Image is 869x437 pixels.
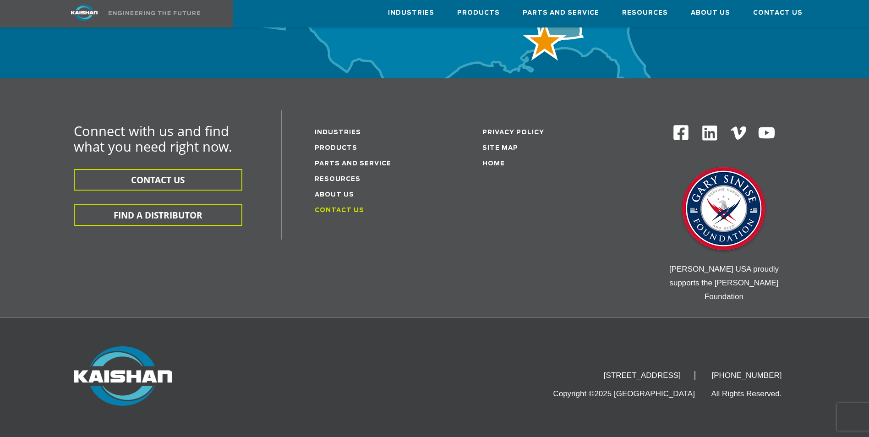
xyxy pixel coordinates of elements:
li: All Rights Reserved. [711,389,795,399]
a: Home [482,161,505,167]
img: Engineering the future [109,11,200,15]
span: Connect with us and find what you need right now. [74,122,232,155]
li: [STREET_ADDRESS] [590,371,695,380]
span: Products [457,8,500,18]
a: About Us [691,0,730,25]
li: Copyright ©2025 [GEOGRAPHIC_DATA] [553,389,709,399]
a: Site Map [482,145,518,151]
a: Resources [315,176,361,182]
img: Linkedin [701,124,719,142]
span: About Us [691,8,730,18]
span: Resources [622,8,668,18]
li: [PHONE_NUMBER] [698,371,795,380]
img: Youtube [758,124,776,142]
img: Facebook [672,124,689,141]
a: Products [315,145,357,151]
a: Parts and service [315,161,391,167]
a: Industries [315,130,361,136]
img: Gary Sinise Foundation [678,164,770,256]
a: Contact Us [753,0,803,25]
a: Privacy Policy [482,130,544,136]
a: Contact Us [315,208,364,213]
a: About Us [315,192,354,198]
img: Kaishan [74,346,172,406]
button: FIND A DISTRIBUTOR [74,204,242,226]
img: kaishan logo [50,5,119,21]
a: Products [457,0,500,25]
span: Contact Us [753,8,803,18]
a: Resources [622,0,668,25]
span: Industries [388,8,434,18]
a: Parts and Service [523,0,599,25]
button: CONTACT US [74,169,242,191]
a: Industries [388,0,434,25]
span: [PERSON_NAME] USA proudly supports the [PERSON_NAME] Foundation [669,265,779,301]
img: Vimeo [731,126,746,140]
span: Parts and Service [523,8,599,18]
